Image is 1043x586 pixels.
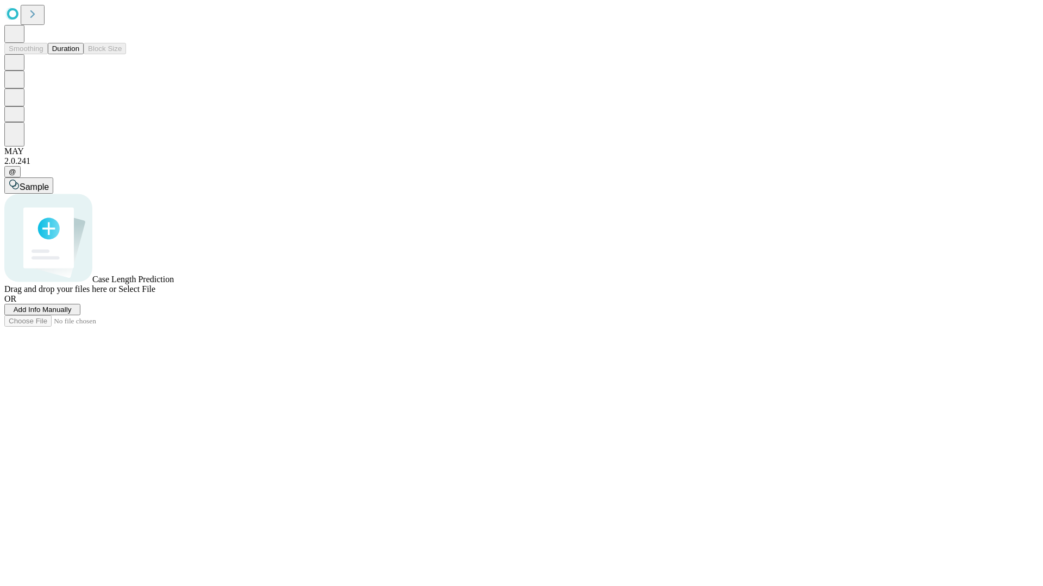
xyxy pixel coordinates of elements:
[4,304,80,315] button: Add Info Manually
[4,284,116,294] span: Drag and drop your files here or
[84,43,126,54] button: Block Size
[4,43,48,54] button: Smoothing
[20,182,49,192] span: Sample
[9,168,16,176] span: @
[4,156,1039,166] div: 2.0.241
[4,177,53,194] button: Sample
[4,146,1039,156] div: MAY
[14,305,72,314] span: Add Info Manually
[4,294,16,303] span: OR
[4,166,21,177] button: @
[48,43,84,54] button: Duration
[118,284,155,294] span: Select File
[92,275,174,284] span: Case Length Prediction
